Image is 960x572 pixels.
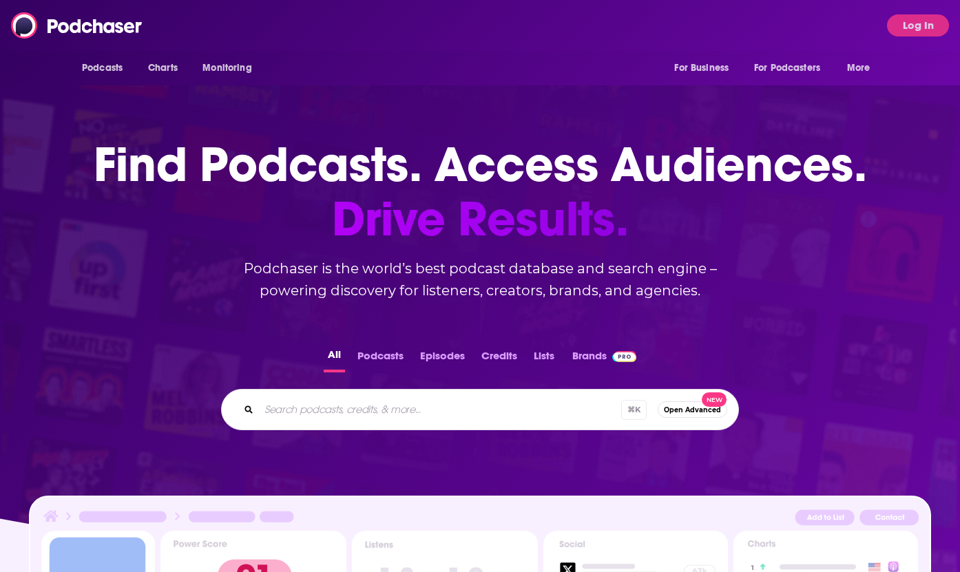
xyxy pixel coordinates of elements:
[11,12,143,39] img: Podchaser - Follow, Share and Rate Podcasts
[572,346,636,372] a: BrandsPodchaser Pro
[658,401,727,418] button: Open AdvancedNew
[353,346,408,372] button: Podcasts
[664,406,721,414] span: Open Advanced
[202,59,251,78] span: Monitoring
[205,257,755,301] h2: Podchaser is the world’s best podcast database and search engine – powering discovery for listene...
[674,59,729,78] span: For Business
[148,59,178,78] span: Charts
[887,14,949,36] button: Log In
[665,55,746,81] button: open menu
[259,399,621,421] input: Search podcasts, credits, & more...
[22,412,938,520] span: podcast sponsors and advertiser tracking
[612,351,636,362] img: Podchaser Pro
[745,55,840,81] button: open menu
[94,138,867,246] h1: Find Podcasts. Access Audiences.
[702,392,727,407] span: New
[477,346,521,372] button: Credits
[530,346,559,372] button: Lists
[754,59,820,78] span: For Podcasters
[82,59,123,78] span: Podcasts
[41,508,919,531] img: Podcast Insights Header
[94,192,867,246] span: Drive Results.
[847,59,870,78] span: More
[221,389,739,430] div: Search podcasts, credits, & more...
[193,55,269,81] button: open menu
[324,346,345,372] button: All
[621,400,647,420] span: ⌘ K
[416,346,469,372] button: Episodes
[837,55,888,81] button: open menu
[72,55,140,81] button: open menu
[139,55,186,81] a: Charts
